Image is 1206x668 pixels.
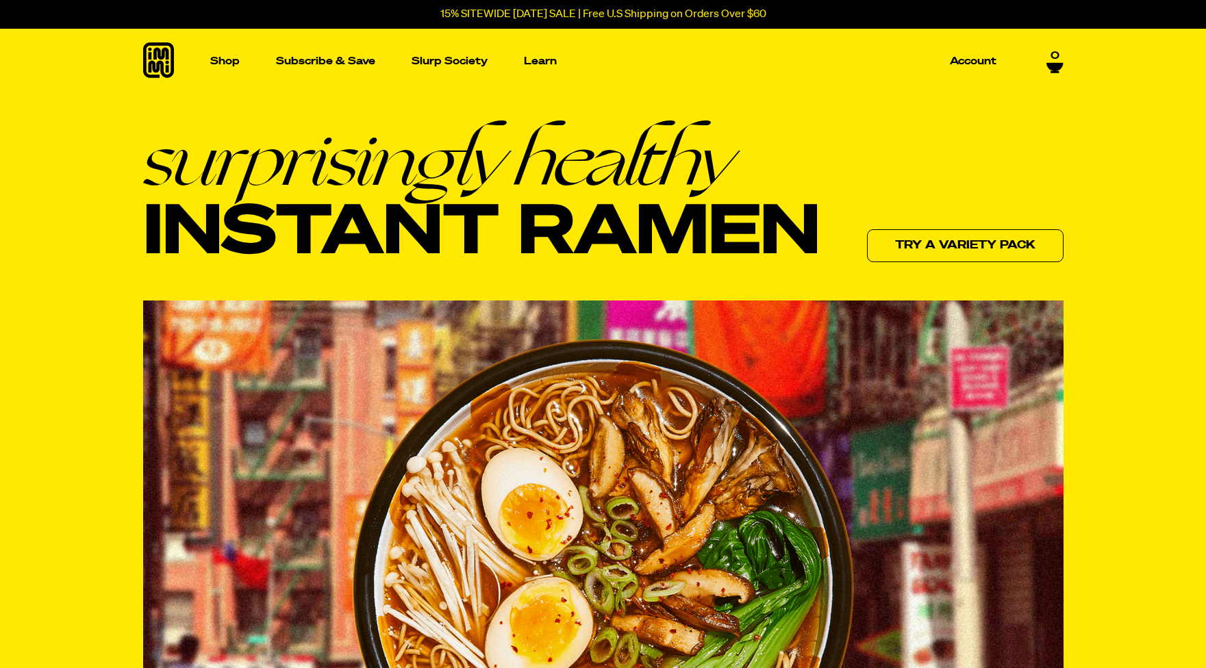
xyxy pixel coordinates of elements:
[143,121,820,272] h1: Instant Ramen
[867,229,1064,262] a: Try a variety pack
[524,56,557,66] p: Learn
[205,29,245,94] a: Shop
[518,29,562,94] a: Learn
[1051,50,1059,62] span: 0
[276,56,375,66] p: Subscribe & Save
[406,51,493,72] a: Slurp Society
[271,51,381,72] a: Subscribe & Save
[143,121,820,196] em: surprisingly healthy
[950,56,996,66] p: Account
[944,51,1002,72] a: Account
[440,8,766,21] p: 15% SITEWIDE [DATE] SALE | Free U.S Shipping on Orders Over $60
[412,56,488,66] p: Slurp Society
[205,29,1002,94] nav: Main navigation
[1046,50,1064,73] a: 0
[210,56,240,66] p: Shop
